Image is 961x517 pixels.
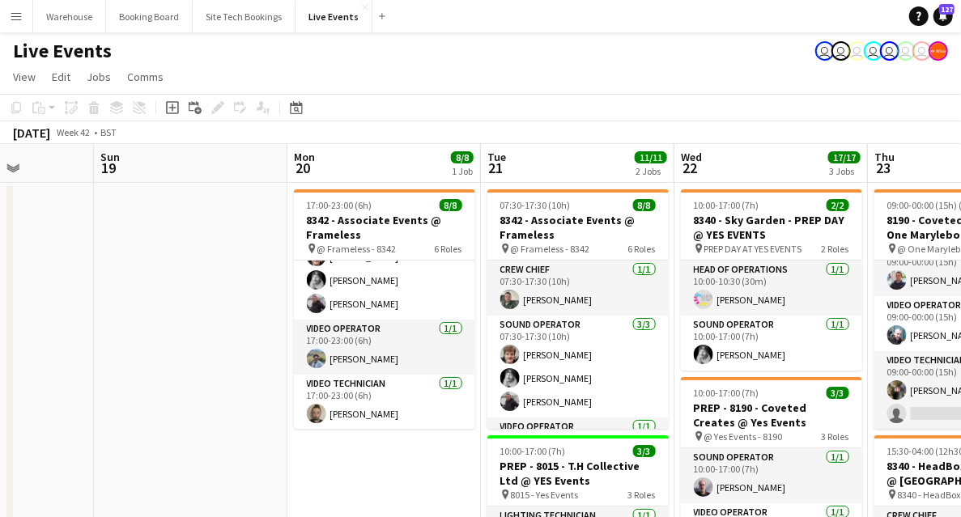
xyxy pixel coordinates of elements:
app-user-avatar: Ollie Rolfe [896,41,916,61]
app-user-avatar: Nadia Addada [831,41,851,61]
span: View [13,70,36,84]
a: Jobs [80,66,117,87]
button: Warehouse [33,1,106,32]
app-user-avatar: Technical Department [815,41,835,61]
span: Comms [127,70,164,84]
a: View [6,66,42,87]
app-user-avatar: Nadia Addada [864,41,883,61]
button: Site Tech Bookings [193,1,296,32]
h1: Live Events [13,39,112,63]
span: 127 [939,4,955,15]
span: Week 42 [53,126,94,138]
app-user-avatar: Technical Department [912,41,932,61]
a: 127 [933,6,953,26]
button: Live Events [296,1,372,32]
button: Booking Board [106,1,193,32]
a: Comms [121,66,170,87]
div: [DATE] [13,125,50,141]
app-user-avatar: Nadia Addada [848,41,867,61]
a: Edit [45,66,77,87]
app-user-avatar: Alex Gill [929,41,948,61]
div: BST [100,126,117,138]
span: Edit [52,70,70,84]
span: Jobs [87,70,111,84]
app-user-avatar: Eden Hopkins [880,41,899,61]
